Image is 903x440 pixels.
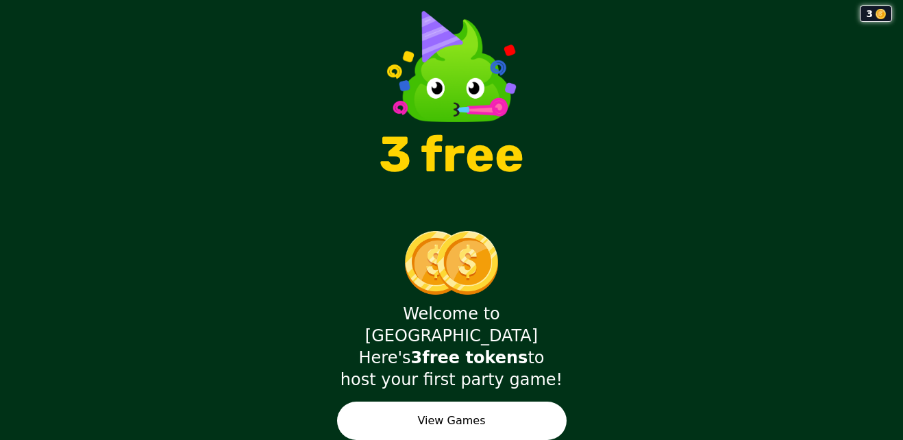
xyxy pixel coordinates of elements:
[876,9,886,19] img: coin
[411,348,528,367] strong: 3 free tokens
[860,5,892,22] div: 3
[337,402,567,440] button: View Games
[337,303,567,391] div: Welcome to [GEOGRAPHIC_DATA] Here's to host your first party game!
[404,231,499,295] img: double tokens
[379,130,524,180] p: 3 free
